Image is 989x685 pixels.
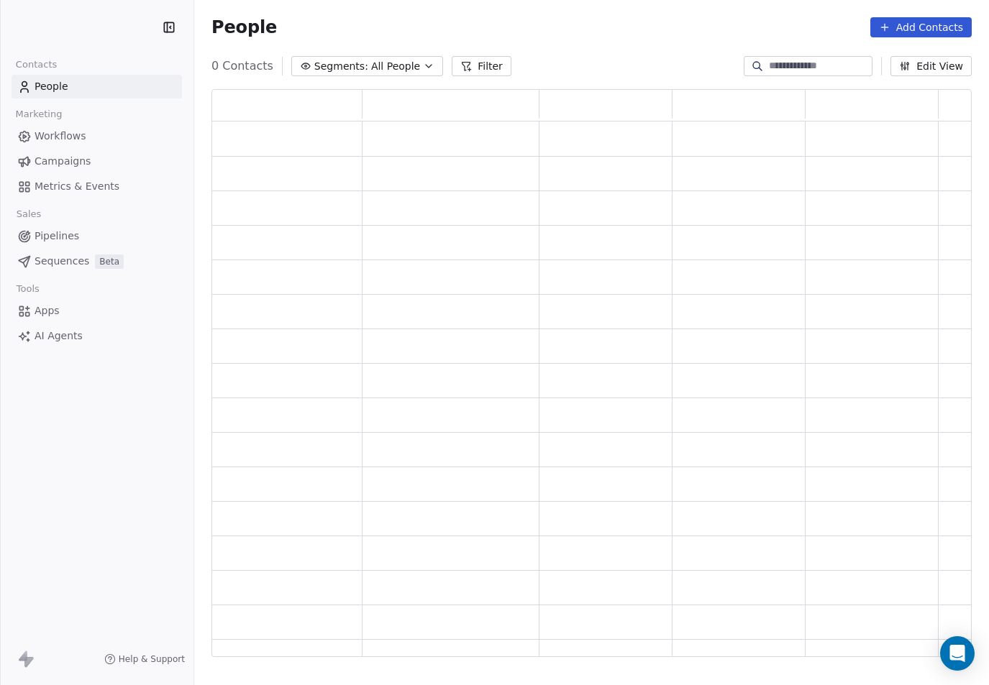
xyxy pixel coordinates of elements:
span: People [211,17,277,38]
span: 0 Contacts [211,58,273,75]
a: Help & Support [104,653,185,665]
span: AI Agents [35,328,83,344]
span: Workflows [35,129,86,144]
span: Metrics & Events [35,179,119,194]
span: Pipelines [35,229,79,244]
span: Contacts [9,54,63,75]
span: Help & Support [119,653,185,665]
span: Campaigns [35,154,91,169]
span: Apps [35,303,60,318]
button: Filter [452,56,511,76]
span: Sequences [35,254,89,269]
span: Sales [10,203,47,225]
span: People [35,79,68,94]
a: SequencesBeta [12,249,182,273]
a: Apps [12,299,182,323]
span: Beta [95,254,124,269]
button: Edit View [890,56,972,76]
a: Metrics & Events [12,175,182,198]
a: Workflows [12,124,182,148]
button: Add Contacts [870,17,972,37]
span: Segments: [314,59,368,74]
span: Tools [10,278,45,300]
a: People [12,75,182,98]
div: Open Intercom Messenger [940,636,975,671]
span: All People [371,59,420,74]
span: Marketing [9,104,68,125]
a: Campaigns [12,150,182,173]
a: Pipelines [12,224,182,248]
a: AI Agents [12,324,182,348]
